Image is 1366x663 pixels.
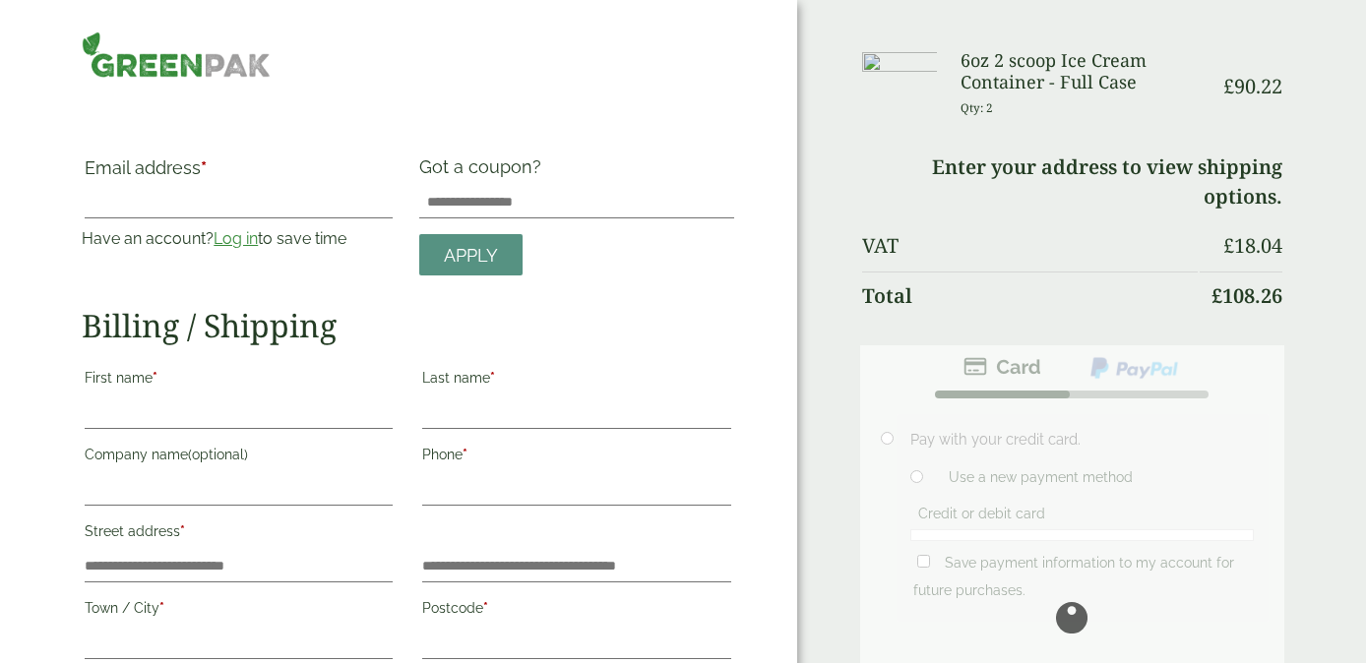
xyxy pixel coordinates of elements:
abbr: required [159,600,164,616]
label: Street address [85,517,393,551]
span: (optional) [188,447,248,462]
abbr: required [201,157,207,178]
abbr: required [463,447,467,462]
abbr: required [180,523,185,539]
abbr: required [483,600,488,616]
p: Have an account? to save time [82,227,396,251]
label: Town / City [85,594,393,628]
label: Last name [422,364,730,397]
label: Postcode [422,594,730,628]
label: Got a coupon? [419,156,549,187]
label: First name [85,364,393,397]
h2: Billing / Shipping [82,307,733,344]
a: Apply [419,234,523,276]
a: Log in [214,229,258,248]
img: GreenPak Supplies [82,31,271,78]
label: Company name [85,441,393,474]
label: Email address [85,159,393,187]
abbr: required [490,370,495,386]
abbr: required [153,370,157,386]
span: Apply [444,245,498,267]
label: Phone [422,441,730,474]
